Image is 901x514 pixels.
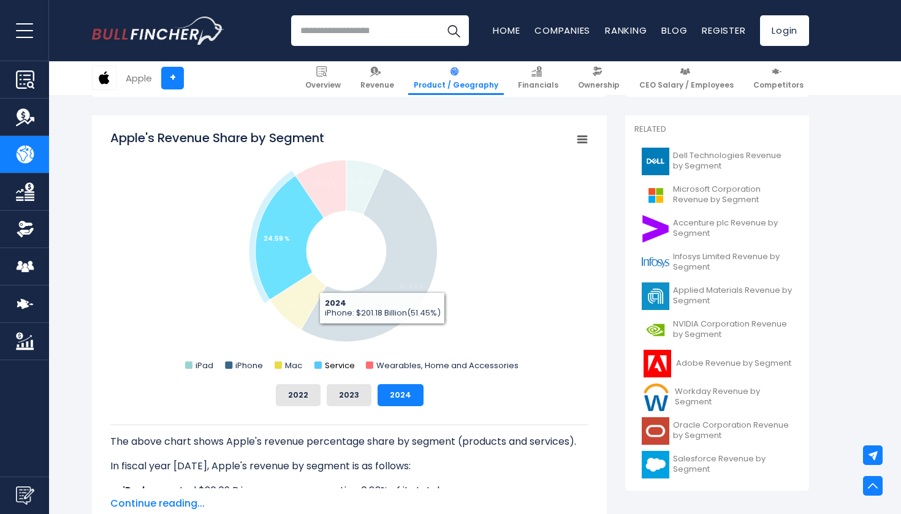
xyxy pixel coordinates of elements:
img: MSFT logo [642,181,669,209]
b: iPad [123,483,145,497]
span: Dell Technologies Revenue by Segment [673,151,793,172]
img: WDAY logo [642,384,671,411]
button: 2024 [378,384,424,406]
li: generated $26.69 B in revenue, representing 6.83% of its total revenue. [110,483,588,498]
a: Go to homepage [92,17,224,45]
text: iPad [196,360,213,371]
text: iPhone [235,360,263,371]
a: NVIDIA Corporation Revenue by Segment [634,313,800,347]
a: Applied Materials Revenue by Segment [634,279,800,313]
tspan: Apple's Revenue Share by Segment [110,129,324,146]
img: NVDA logo [642,316,669,344]
button: 2023 [327,384,371,406]
p: Related [634,124,800,135]
span: Applied Materials Revenue by Segment [673,285,793,306]
span: Continue reading... [110,496,588,511]
img: CRM logo [642,451,669,478]
span: Workday Revenue by Segment [675,387,793,407]
a: Ownership [572,61,625,95]
a: Oracle Corporation Revenue by Segment [634,414,800,448]
span: Oracle Corporation Revenue by Segment [673,420,793,441]
a: Blog [661,24,687,37]
button: 2022 [276,384,321,406]
a: Overview [300,61,346,95]
img: AMAT logo [642,282,669,310]
a: Product / Geography [408,61,504,95]
img: Ownership [16,220,34,238]
span: Financials [518,80,558,90]
span: CEO Salary / Employees [639,80,734,90]
span: Infosys Limited Revenue by Segment [673,252,793,273]
a: Home [493,24,520,37]
tspan: 24.59 % [264,234,290,243]
a: Financials [512,61,564,95]
a: Companies [534,24,590,37]
text: Wearables, Home and Accessories [376,360,519,371]
a: Login [760,15,809,46]
a: Workday Revenue by Segment [634,380,800,414]
text: Service [325,360,355,371]
img: ADBE logo [642,350,672,377]
a: Register [702,24,745,37]
a: Competitors [748,61,809,95]
span: NVIDIA Corporation Revenue by Segment [673,319,793,340]
a: Adobe Revenue by Segment [634,347,800,380]
img: INFY logo [642,249,669,276]
img: Bullfincher logo [92,17,224,45]
tspan: 51.45 % [400,282,424,291]
svg: Apple's Revenue Share by Segment [110,129,588,374]
span: Product / Geography [414,80,498,90]
a: Accenture plc Revenue by Segment [634,212,800,246]
img: ORCL logo [642,417,669,445]
a: Salesforce Revenue by Segment [634,448,800,482]
img: AAPL logo [93,66,116,89]
span: Competitors [753,80,804,90]
a: Ranking [605,24,647,37]
a: Dell Technologies Revenue by Segment [634,145,800,178]
span: Overview [305,80,341,90]
button: Search [438,15,469,46]
img: DELL logo [642,148,669,175]
span: Accenture plc Revenue by Segment [673,218,793,239]
span: Microsoft Corporation Revenue by Segment [673,184,793,205]
p: The above chart shows Apple's revenue percentage share by segment (products and services). [110,434,588,449]
span: Ownership [578,80,620,90]
a: Revenue [355,61,400,95]
a: Microsoft Corporation Revenue by Segment [634,178,800,212]
text: Mac [285,360,302,371]
a: + [161,67,184,89]
span: Adobe Revenue by Segment [676,358,791,369]
tspan: 7.67 % [287,301,308,311]
a: Infosys Limited Revenue by Segment [634,246,800,279]
span: Revenue [360,80,394,90]
a: CEO Salary / Employees [634,61,739,95]
p: In fiscal year [DATE], Apple's revenue by segment is as follows: [110,459,588,474]
tspan: 6.83 % [352,178,373,187]
tspan: 9.46 % [315,180,337,189]
span: Salesforce Revenue by Segment [673,454,793,475]
img: ACN logo [642,215,669,243]
div: Apple [126,71,152,85]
